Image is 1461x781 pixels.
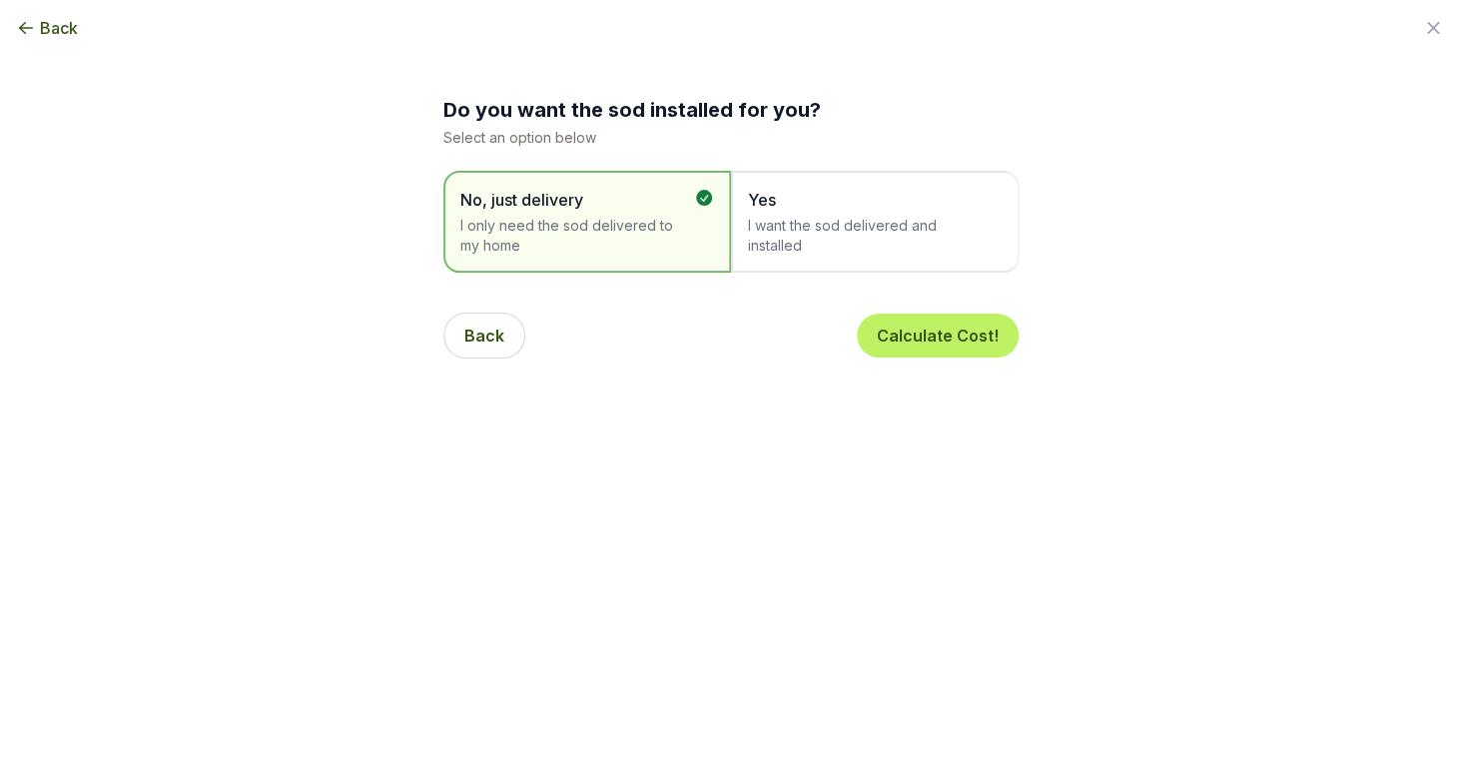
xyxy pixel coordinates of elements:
[443,313,525,359] button: Back
[748,188,982,212] span: Yes
[443,128,1019,147] p: Select an option below
[443,96,1019,124] h2: Do you want the sod installed for you?
[460,216,694,256] span: I only need the sod delivered to my home
[460,188,694,212] span: No, just delivery
[857,314,1019,358] button: Calculate Cost!
[40,16,78,40] span: Back
[16,16,78,40] button: Back
[748,216,982,256] span: I want the sod delivered and installed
